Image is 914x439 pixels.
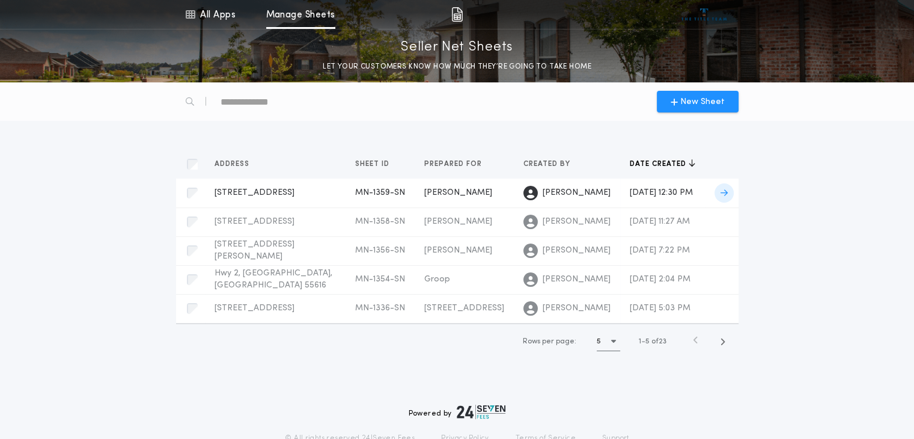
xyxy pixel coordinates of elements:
[523,338,576,345] span: Rows per page:
[630,188,693,197] span: [DATE] 12:30 PM
[543,187,611,199] span: [PERSON_NAME]
[323,61,591,73] p: LET YOUR CUSTOMERS KNOW HOW MUCH THEY’RE GOING TO TAKE HOME
[630,275,690,284] span: [DATE] 2:04 PM
[355,275,405,284] span: MN-1354-SN
[523,158,579,170] button: Created by
[424,159,484,169] span: Prepared for
[597,336,601,348] h1: 5
[355,246,405,255] span: MN-1356-SN
[451,7,463,22] img: img
[657,91,739,112] button: New Sheet
[651,336,666,347] span: of 23
[543,245,611,257] span: [PERSON_NAME]
[457,405,506,419] img: logo
[215,159,252,169] span: Address
[215,269,332,290] span: Hwy 2, [GEOGRAPHIC_DATA], [GEOGRAPHIC_DATA] 55616
[424,275,450,284] span: Groop
[215,158,258,170] button: Address
[355,217,405,226] span: MN-1358-SN
[215,240,294,261] span: [STREET_ADDRESS][PERSON_NAME]
[424,246,492,255] span: [PERSON_NAME]
[355,158,398,170] button: Sheet ID
[355,159,392,169] span: Sheet ID
[597,332,620,351] button: 5
[630,304,690,313] span: [DATE] 5:03 PM
[424,304,504,313] span: [STREET_ADDRESS]
[355,304,405,313] span: MN-1336-SN
[424,188,492,197] span: [PERSON_NAME]
[543,216,611,228] span: [PERSON_NAME]
[523,159,573,169] span: Created by
[681,8,727,20] img: vs-icon
[543,302,611,315] span: [PERSON_NAME]
[645,338,650,345] span: 5
[409,405,506,419] div: Powered by
[639,338,641,345] span: 1
[215,304,294,313] span: [STREET_ADDRESS]
[215,188,294,197] span: [STREET_ADDRESS]
[215,217,294,226] span: [STREET_ADDRESS]
[630,158,695,170] button: Date created
[355,188,405,197] span: MN-1359-SN
[543,274,611,286] span: [PERSON_NAME]
[630,159,689,169] span: Date created
[680,96,725,108] span: New Sheet
[630,246,690,255] span: [DATE] 7:22 PM
[401,38,513,57] p: Seller Net Sheets
[424,217,492,226] span: [PERSON_NAME]
[630,217,690,226] span: [DATE] 11:27 AM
